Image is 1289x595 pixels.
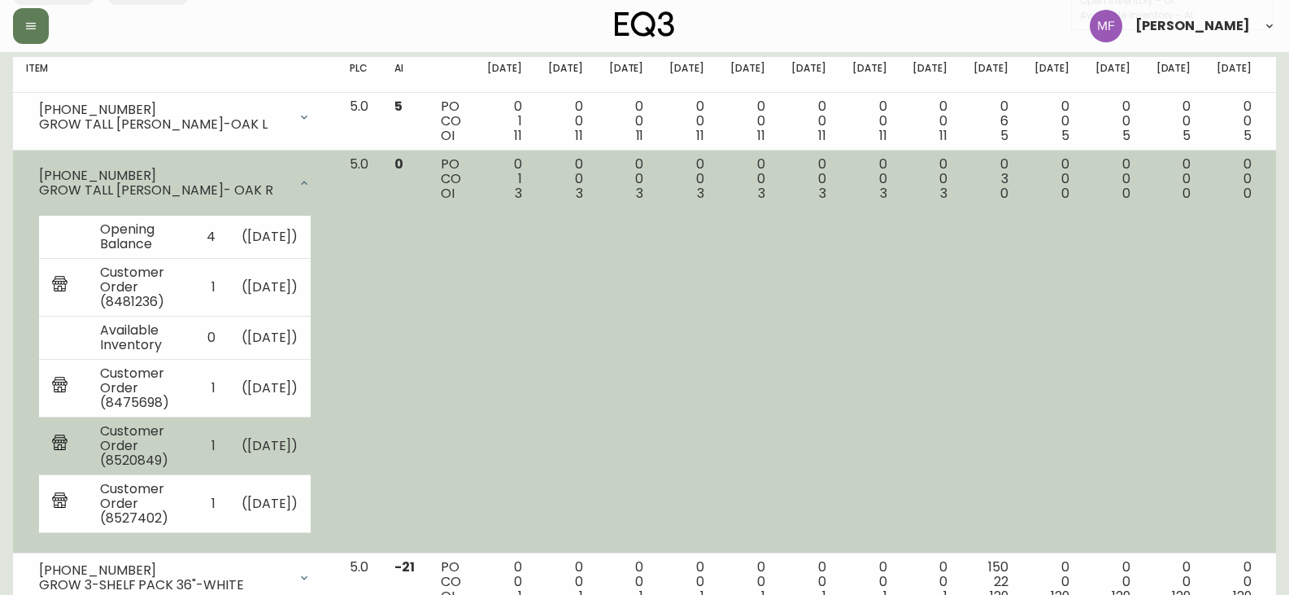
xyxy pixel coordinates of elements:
[879,126,887,145] span: 11
[575,126,583,145] span: 11
[656,57,717,93] th: [DATE]
[1156,99,1191,143] div: 0 0
[615,11,675,37] img: logo
[636,126,644,145] span: 11
[487,99,522,143] div: 0 1
[87,417,194,475] td: Customer Order (8520849)
[576,184,583,203] span: 3
[194,417,229,475] td: 1
[696,126,704,145] span: 11
[791,99,826,143] div: 0 0
[337,93,381,151] td: 5.0
[1122,184,1130,203] span: 0
[730,157,765,201] div: 0 0
[39,563,288,578] div: [PHONE_NUMBER]
[535,57,596,93] th: [DATE]
[960,57,1021,93] th: [DATE]
[1034,157,1069,201] div: 0 0
[940,184,947,203] span: 3
[39,168,288,183] div: [PHONE_NUMBER]
[52,276,67,295] img: retail_report.svg
[229,316,311,359] td: ( [DATE] )
[609,157,644,201] div: 0 0
[778,57,839,93] th: [DATE]
[1156,157,1191,201] div: 0 0
[1182,184,1191,203] span: 0
[1135,20,1250,33] span: [PERSON_NAME]
[1000,126,1008,145] span: 5
[381,57,428,93] th: AI
[39,578,288,593] div: GROW 3-SHELF PACK 36"-WHITE
[441,157,461,201] div: PO CO
[87,258,194,316] td: Customer Order (8481236)
[1090,10,1122,42] img: 5fd4d8da6c6af95d0810e1fe9eb9239f
[394,97,403,116] span: 5
[717,57,778,93] th: [DATE]
[697,184,704,203] span: 3
[1122,126,1130,145] span: 5
[791,157,826,201] div: 0 0
[514,126,522,145] span: 11
[26,157,324,209] div: [PHONE_NUMBER]GROW TALL [PERSON_NAME]- OAK R
[515,184,522,203] span: 3
[609,99,644,143] div: 0 0
[852,157,887,201] div: 0 0
[973,99,1008,143] div: 0 6
[818,126,826,145] span: 11
[669,99,704,143] div: 0 0
[839,57,900,93] th: [DATE]
[52,492,67,512] img: retail_report.svg
[441,184,455,203] span: OI
[26,99,324,135] div: [PHONE_NUMBER]GROW TALL [PERSON_NAME]-OAK L
[394,558,415,576] span: -21
[669,157,704,201] div: 0 0
[337,151,381,553] td: 5.0
[87,359,194,417] td: Customer Order (8475698)
[1095,99,1130,143] div: 0 0
[1182,126,1191,145] span: 5
[636,184,643,203] span: 3
[337,57,381,93] th: PLC
[87,216,194,259] td: Opening Balance
[1143,57,1204,93] th: [DATE]
[229,417,311,475] td: ( [DATE] )
[474,57,535,93] th: [DATE]
[194,258,229,316] td: 1
[39,103,288,117] div: [PHONE_NUMBER]
[899,57,960,93] th: [DATE]
[229,216,311,259] td: ( [DATE] )
[229,258,311,316] td: ( [DATE] )
[730,99,765,143] div: 0 0
[819,184,826,203] span: 3
[441,99,461,143] div: PO CO
[1217,157,1252,201] div: 0 0
[1095,157,1130,201] div: 0 0
[596,57,657,93] th: [DATE]
[939,126,947,145] span: 11
[194,359,229,417] td: 1
[13,57,337,93] th: Item
[758,184,765,203] span: 3
[194,475,229,532] td: 1
[1204,57,1265,93] th: [DATE]
[912,157,947,201] div: 0 0
[52,377,67,396] img: retail_report.svg
[229,475,311,532] td: ( [DATE] )
[548,157,583,201] div: 0 0
[194,216,229,259] td: 4
[194,316,229,359] td: 0
[1021,57,1082,93] th: [DATE]
[394,155,403,173] span: 0
[1061,184,1069,203] span: 0
[52,435,67,454] img: retail_report.svg
[1034,99,1069,143] div: 0 0
[487,157,522,201] div: 0 1
[880,184,887,203] span: 3
[87,475,194,532] td: Customer Order (8527402)
[1243,126,1252,145] span: 5
[757,126,765,145] span: 11
[229,359,311,417] td: ( [DATE] )
[852,99,887,143] div: 0 0
[548,99,583,143] div: 0 0
[87,316,194,359] td: Available Inventory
